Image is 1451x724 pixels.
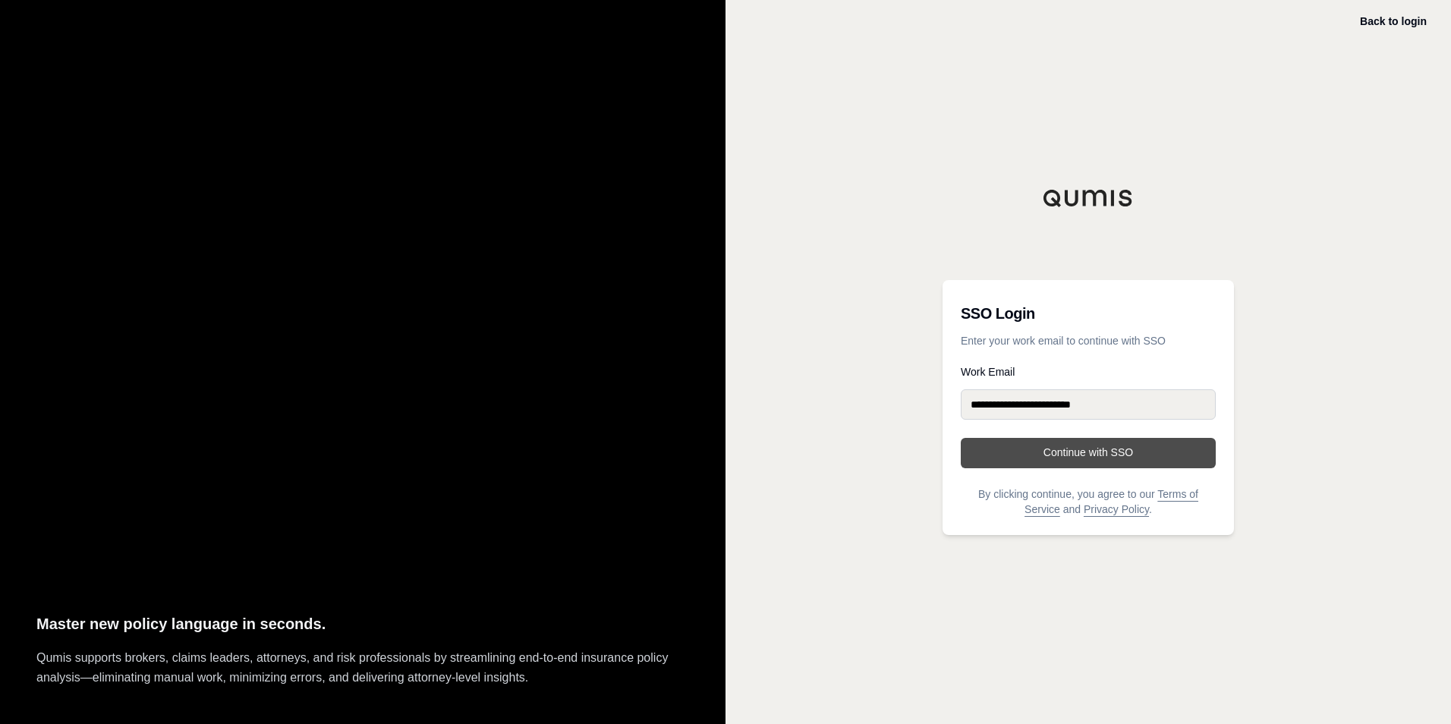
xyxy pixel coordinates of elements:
p: Qumis supports brokers, claims leaders, attorneys, and risk professionals by streamlining end-to-... [36,648,689,688]
a: Privacy Policy [1084,503,1149,515]
p: Enter your work email to continue with SSO [961,333,1216,348]
h3: SSO Login [961,298,1216,329]
p: By clicking continue, you agree to our and . [961,486,1216,517]
img: Qumis [1043,189,1134,207]
a: Back to login [1360,15,1427,27]
label: Work Email [961,367,1216,377]
p: Master new policy language in seconds. [36,612,689,637]
button: Continue with SSO [961,438,1216,468]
